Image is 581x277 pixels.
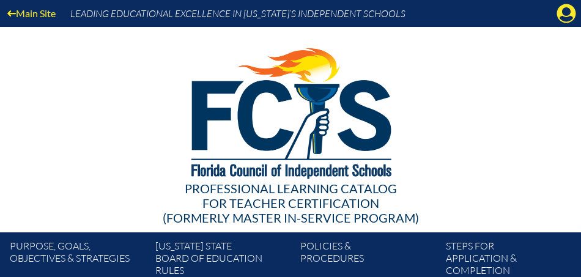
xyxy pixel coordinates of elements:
[202,196,379,210] span: for Teacher Certification
[20,181,561,225] div: Professional Learning Catalog (formerly Master In-service Program)
[2,5,61,21] a: Main Site
[165,27,417,194] img: FCISlogo221.eps
[557,4,576,23] svg: Manage account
